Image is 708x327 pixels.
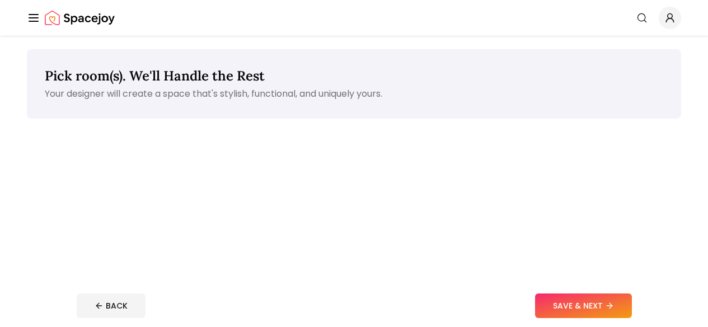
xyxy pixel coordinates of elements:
img: Spacejoy Logo [45,7,115,29]
button: SAVE & NEXT [535,293,632,318]
button: BACK [77,293,146,318]
a: Spacejoy [45,7,115,29]
span: Pick room(s). We'll Handle the Rest [45,67,265,84]
p: Your designer will create a space that's stylish, functional, and uniquely yours. [45,87,663,101]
